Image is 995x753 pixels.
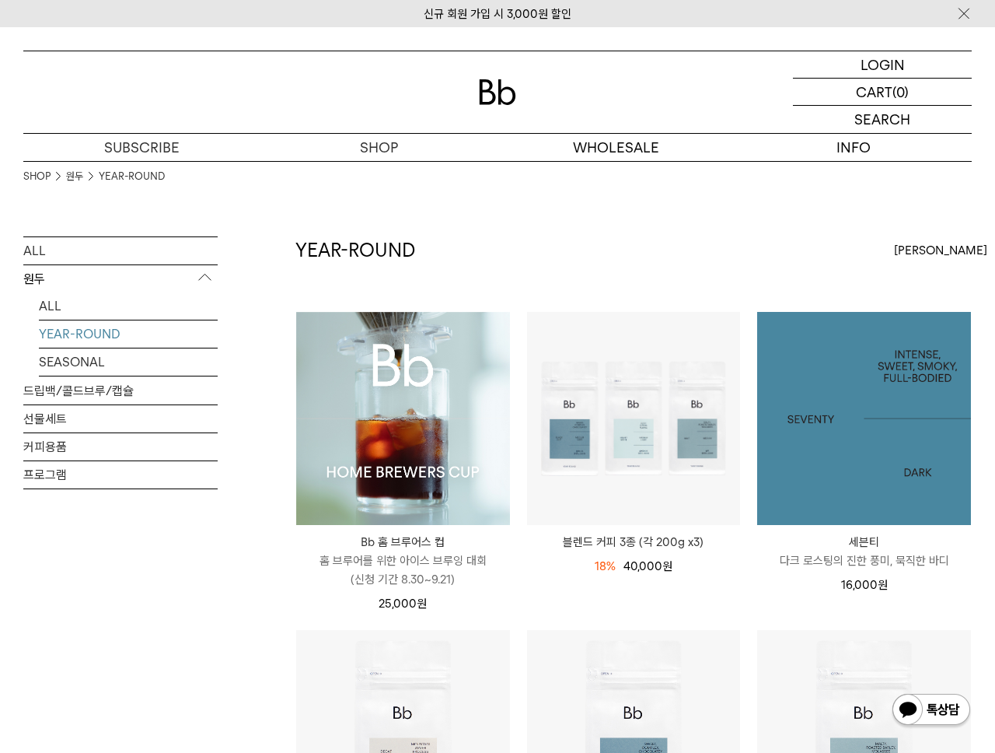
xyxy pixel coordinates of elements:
a: 블렌드 커피 3종 (각 200g x3) [527,533,741,552]
span: 원 [417,597,427,611]
p: (0) [892,79,909,105]
a: Bb 홈 브루어스 컵 홈 브루어를 위한 아이스 브루잉 대회(신청 기간 8.30~9.21) [296,533,510,589]
a: ALL [39,292,218,320]
a: SEASONAL [39,348,218,376]
a: YEAR-ROUND [39,320,218,348]
a: CART (0) [793,79,972,106]
a: SHOP [260,134,497,161]
img: 로고 [479,79,516,105]
img: Bb 홈 브루어스 컵 [296,312,510,526]
img: 블렌드 커피 3종 (각 200g x3) [527,312,741,526]
p: 세븐티 [757,533,971,552]
img: 1000000256_add2_011.jpg [757,312,971,526]
p: WHOLESALE [497,134,735,161]
img: 카카오톡 채널 1:1 채팅 버튼 [891,692,972,730]
p: INFO [735,134,972,161]
a: 원두 [66,169,83,184]
span: 25,000 [379,597,427,611]
p: CART [856,79,892,105]
p: SEARCH [854,106,910,133]
span: 원 [878,578,888,592]
span: 16,000 [841,578,888,592]
h2: YEAR-ROUND [295,237,415,264]
a: SUBSCRIBE [23,134,260,161]
span: 40,000 [623,559,672,573]
a: 선물세트 [23,405,218,433]
a: 세븐티 다크 로스팅의 진한 풍미, 묵직한 바디 [757,533,971,570]
p: Bb 홈 브루어스 컵 [296,533,510,552]
div: 18% [595,557,616,576]
a: 드립백/콜드브루/캡슐 [23,377,218,405]
a: YEAR-ROUND [99,169,165,184]
a: LOGIN [793,51,972,79]
a: 세븐티 [757,312,971,526]
a: ALL [23,237,218,264]
a: 커피용품 [23,433,218,461]
span: [PERSON_NAME] [894,241,987,260]
p: 다크 로스팅의 진한 풍미, 묵직한 바디 [757,552,971,570]
p: 홈 브루어를 위한 아이스 브루잉 대회 (신청 기간 8.30~9.21) [296,552,510,589]
p: 원두 [23,265,218,293]
a: SHOP [23,169,51,184]
p: LOGIN [861,51,905,78]
span: 원 [662,559,672,573]
a: 프로그램 [23,461,218,489]
a: 신규 회원 가입 시 3,000원 할인 [424,7,571,21]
